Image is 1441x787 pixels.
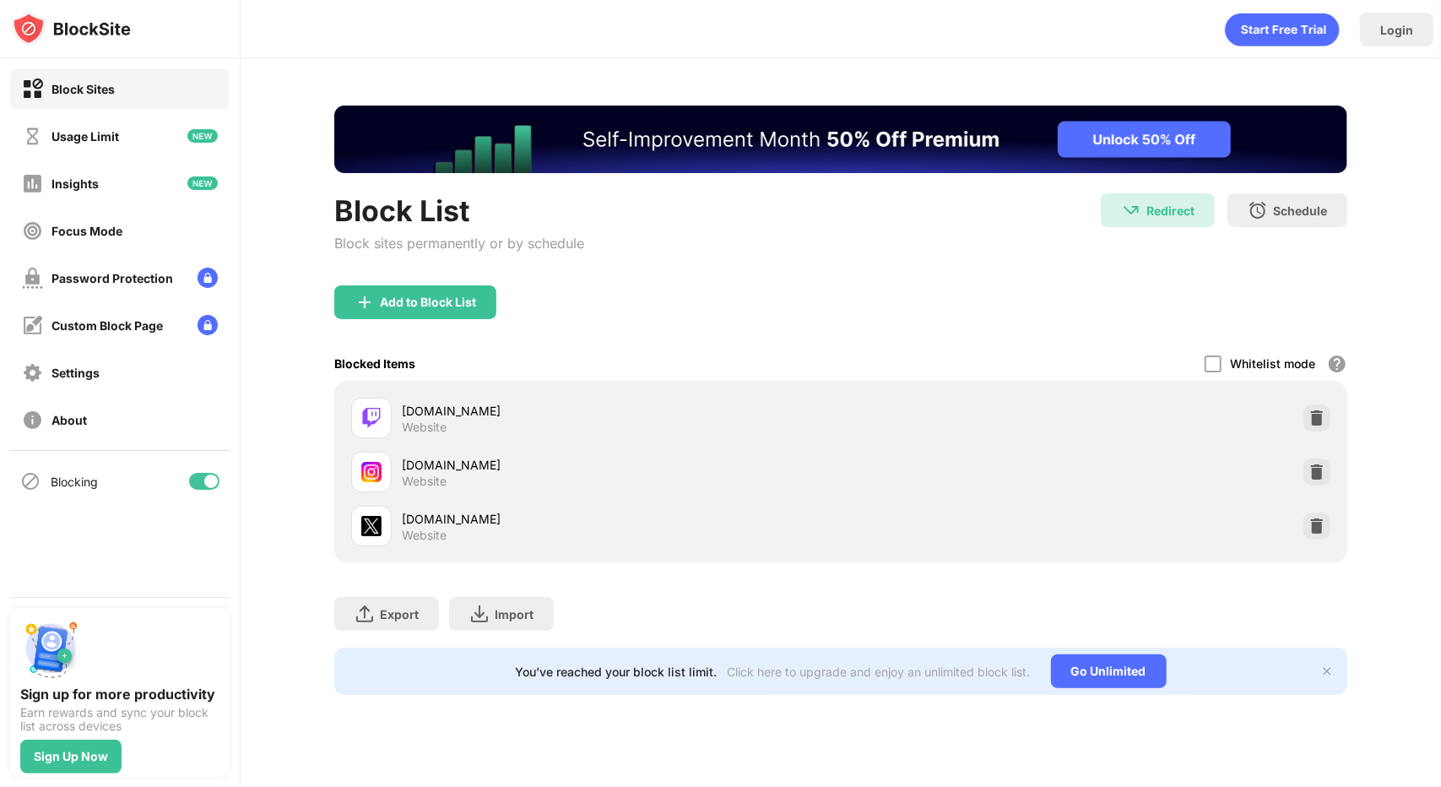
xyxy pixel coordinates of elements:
div: Website [402,420,447,435]
div: Block sites permanently or by schedule [334,235,584,252]
img: push-signup.svg [20,618,81,679]
div: Login [1380,23,1413,37]
div: animation [1225,13,1340,46]
div: Custom Block Page [51,318,163,333]
div: Usage Limit [51,129,119,144]
div: Settings [51,366,100,380]
img: lock-menu.svg [198,268,218,288]
img: new-icon.svg [187,129,218,143]
div: Go Unlimited [1051,654,1167,688]
div: Password Protection [51,271,173,285]
div: [DOMAIN_NAME] [402,402,841,420]
img: block-on.svg [22,79,43,100]
div: About [51,413,87,427]
div: Blocking [51,475,98,489]
div: Schedule [1273,204,1327,218]
img: favicons [361,462,382,482]
img: new-icon.svg [187,176,218,190]
div: Block Sites [51,82,115,96]
div: Click here to upgrade and enjoy an unlimited block list. [728,665,1031,679]
div: Insights [51,176,99,191]
div: Export [380,607,419,621]
div: [DOMAIN_NAME] [402,510,841,528]
div: Blocked Items [334,356,415,371]
img: lock-menu.svg [198,315,218,335]
div: Redirect [1146,204,1195,218]
img: time-usage-off.svg [22,126,43,147]
img: logo-blocksite.svg [12,12,131,46]
img: x-button.svg [1320,665,1334,678]
img: blocking-icon.svg [20,471,41,491]
div: Block List [334,193,584,228]
img: favicons [361,516,382,536]
div: You’ve reached your block list limit. [516,665,718,679]
img: focus-off.svg [22,220,43,242]
div: Focus Mode [51,224,122,238]
img: settings-off.svg [22,362,43,383]
div: Sign up for more productivity [20,686,219,703]
div: [DOMAIN_NAME] [402,456,841,474]
div: Add to Block List [380,296,476,309]
img: insights-off.svg [22,173,43,194]
img: password-protection-off.svg [22,268,43,289]
div: Website [402,474,447,489]
div: Website [402,528,447,543]
img: customize-block-page-off.svg [22,315,43,336]
div: Sign Up Now [34,750,108,763]
div: Whitelist mode [1230,356,1315,371]
img: about-off.svg [22,410,43,431]
div: Earn rewards and sync your block list across devices [20,706,219,733]
iframe: Banner [334,106,1347,173]
img: favicons [361,408,382,428]
div: Import [495,607,534,621]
